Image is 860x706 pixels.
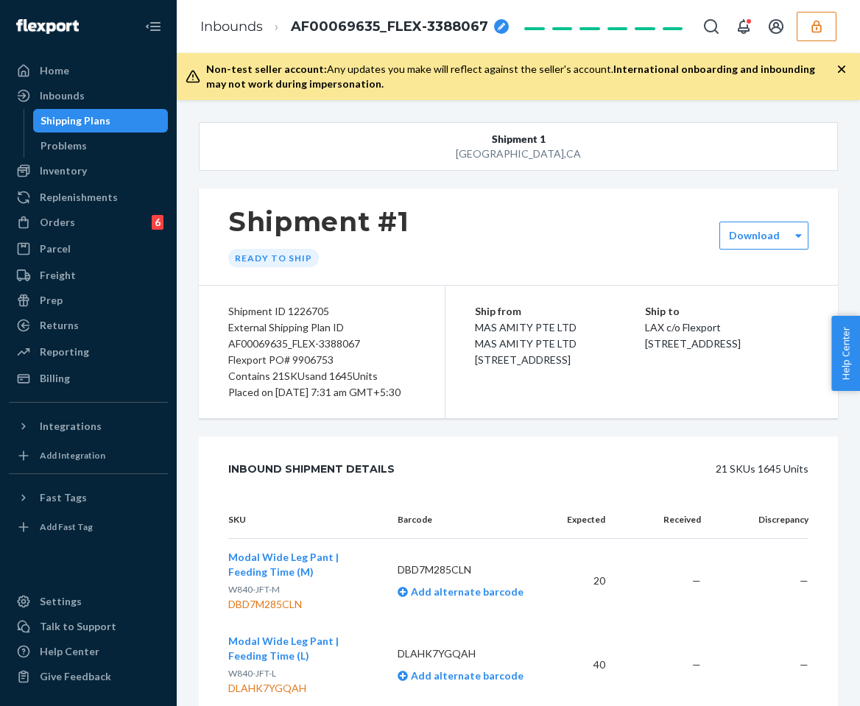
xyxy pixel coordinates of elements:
[228,206,409,237] h1: Shipment #1
[40,594,82,609] div: Settings
[9,186,168,209] a: Replenishments
[40,163,87,178] div: Inventory
[264,147,774,161] div: [GEOGRAPHIC_DATA] , CA
[617,501,713,539] th: Received
[800,574,808,587] span: —
[40,190,118,205] div: Replenishments
[40,619,116,634] div: Talk to Support
[40,293,63,308] div: Prep
[428,454,808,484] div: 21 SKUs 1645 Units
[697,12,726,41] button: Open Search Box
[475,321,577,366] span: MAS AMITY PTE LTD MAS AMITY PTE LTD [STREET_ADDRESS]
[33,109,169,133] a: Shipping Plans
[761,12,791,41] button: Open account menu
[291,18,488,37] span: AF00069635_FLEX-3388067
[138,12,168,41] button: Close Navigation
[9,314,168,337] a: Returns
[9,486,168,509] button: Fast Tags
[9,84,168,107] a: Inbounds
[228,368,415,384] div: Contains 21 SKUs and 1645 Units
[831,316,860,391] button: Help Center
[40,215,75,230] div: Orders
[40,318,79,333] div: Returns
[40,345,89,359] div: Reporting
[9,340,168,364] a: Reporting
[729,228,780,243] label: Download
[692,658,701,671] span: —
[9,211,168,234] a: Orders6
[40,371,70,386] div: Billing
[228,303,415,320] div: Shipment ID 1226705
[199,122,838,171] button: Shipment 1[GEOGRAPHIC_DATA],CA
[228,352,415,368] div: Flexport PO# 9906753
[9,444,168,467] a: Add Integration
[228,597,374,612] div: DBD7M285CLN
[228,584,280,595] span: W840-JFT-M
[40,490,87,505] div: Fast Tags
[40,419,102,434] div: Integrations
[645,320,809,336] p: LAX c/o Flexport
[228,501,386,539] th: SKU
[543,501,617,539] th: Expected
[398,646,532,661] p: DLAHK7YGQAH
[228,454,395,484] div: Inbound Shipment Details
[228,249,319,267] div: Ready to ship
[40,113,110,128] div: Shipping Plans
[40,520,93,533] div: Add Fast Tag
[692,574,701,587] span: —
[9,367,168,390] a: Billing
[9,414,168,438] button: Integrations
[408,669,524,682] span: Add alternate barcode
[9,615,168,638] a: Talk to Support
[713,501,808,539] th: Discrepancy
[645,337,741,350] span: [STREET_ADDRESS]
[398,585,524,598] a: Add alternate barcode
[9,159,168,183] a: Inventory
[206,63,327,75] span: Non-test seller account:
[188,5,521,49] ol: breadcrumbs
[645,303,809,320] p: Ship to
[543,539,617,624] td: 20
[9,59,168,82] a: Home
[475,303,645,320] p: Ship from
[40,268,76,283] div: Freight
[40,138,87,153] div: Problems
[228,634,374,663] button: Modal Wide Leg Pant | Feeding Time (L)
[228,681,374,696] div: DLAHK7YGQAH
[9,237,168,261] a: Parcel
[9,665,168,688] button: Give Feedback
[9,590,168,613] a: Settings
[228,635,339,662] span: Modal Wide Leg Pant | Feeding Time (L)
[228,550,374,579] button: Modal Wide Leg Pant | Feeding Time (M)
[9,289,168,312] a: Prep
[228,384,415,400] div: Placed on [DATE] 7:31 am GMT+5:30
[40,63,69,78] div: Home
[9,264,168,287] a: Freight
[408,585,524,598] span: Add alternate barcode
[492,132,546,147] span: Shipment 1
[9,640,168,663] a: Help Center
[228,320,415,352] div: External Shipping Plan ID AF00069635_FLEX-3388067
[228,668,276,679] span: W840-JFT-L
[398,669,524,682] a: Add alternate barcode
[9,515,168,539] a: Add Fast Tag
[40,669,111,684] div: Give Feedback
[40,644,99,659] div: Help Center
[206,62,836,91] div: Any updates you make will reflect against the seller's account.
[40,449,105,462] div: Add Integration
[40,241,71,256] div: Parcel
[16,19,79,34] img: Flexport logo
[200,18,263,35] a: Inbounds
[228,551,339,578] span: Modal Wide Leg Pant | Feeding Time (M)
[729,12,758,41] button: Open notifications
[386,501,543,539] th: Barcode
[40,88,85,103] div: Inbounds
[800,658,808,671] span: —
[33,134,169,158] a: Problems
[152,215,163,230] div: 6
[398,562,532,577] p: DBD7M285CLN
